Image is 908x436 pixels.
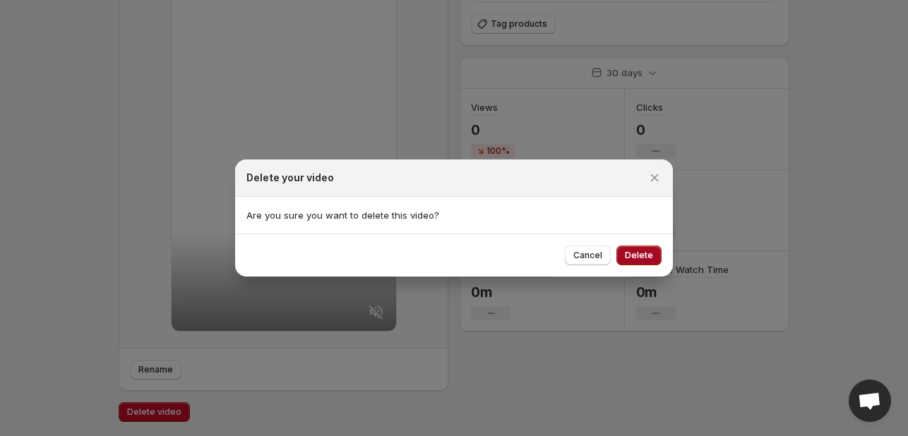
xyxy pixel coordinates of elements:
[616,246,662,265] button: Delete
[645,168,664,188] button: Close
[573,250,602,261] span: Cancel
[849,380,891,422] a: Open chat
[625,250,653,261] span: Delete
[235,197,673,234] section: Are you sure you want to delete this video?
[246,171,334,185] h2: Delete your video
[565,246,611,265] button: Cancel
